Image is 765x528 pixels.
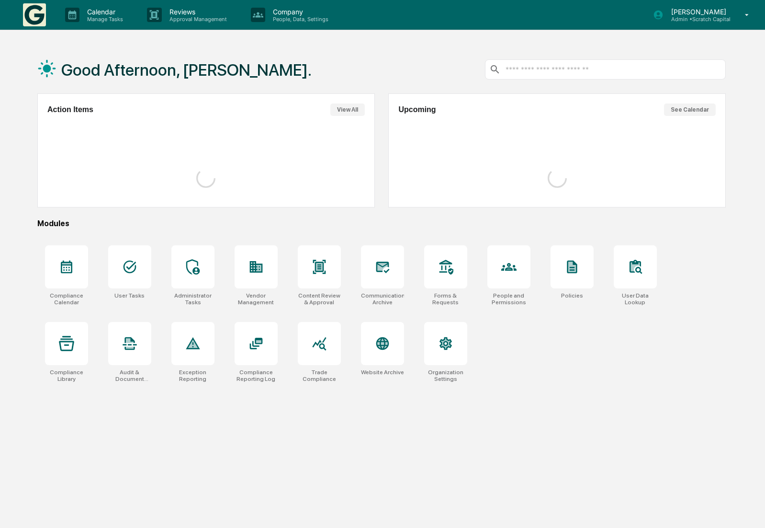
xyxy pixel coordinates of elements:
[235,292,278,306] div: Vendor Management
[330,103,365,116] button: View All
[561,292,583,299] div: Policies
[114,292,145,299] div: User Tasks
[614,292,657,306] div: User Data Lookup
[162,16,232,23] p: Approval Management
[487,292,530,306] div: People and Permissions
[398,105,436,114] h2: Upcoming
[361,369,404,376] div: Website Archive
[45,369,88,382] div: Compliance Library
[235,369,278,382] div: Compliance Reporting Log
[45,292,88,306] div: Compliance Calendar
[664,16,731,23] p: Admin • Scratch Capital
[108,369,151,382] div: Audit & Document Logs
[265,8,333,16] p: Company
[79,8,128,16] p: Calendar
[424,369,467,382] div: Organization Settings
[171,369,214,382] div: Exception Reporting
[424,292,467,306] div: Forms & Requests
[171,292,214,306] div: Administrator Tasks
[79,16,128,23] p: Manage Tasks
[23,3,46,26] img: logo
[162,8,232,16] p: Reviews
[298,369,341,382] div: Trade Compliance
[664,8,731,16] p: [PERSON_NAME]
[265,16,333,23] p: People, Data, Settings
[47,105,93,114] h2: Action Items
[61,60,312,80] h1: Good Afternoon, [PERSON_NAME].
[298,292,341,306] div: Content Review & Approval
[664,103,716,116] button: See Calendar
[37,219,726,228] div: Modules
[361,292,404,306] div: Communications Archive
